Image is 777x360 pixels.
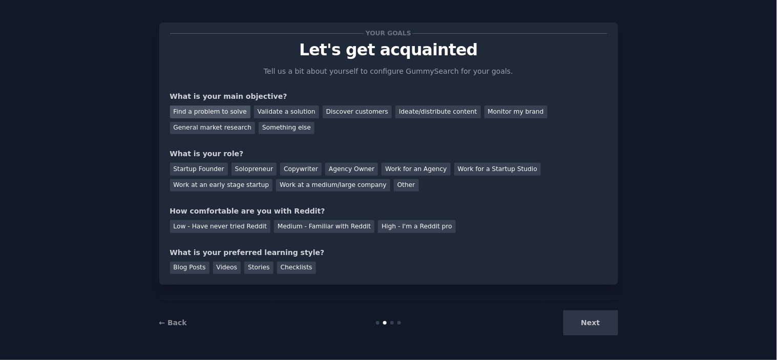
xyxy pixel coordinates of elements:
[213,262,241,274] div: Videos
[244,262,273,274] div: Stories
[364,28,413,39] span: Your goals
[382,163,450,176] div: Work for an Agency
[170,122,256,135] div: General market research
[485,105,548,118] div: Monitor my brand
[378,220,456,233] div: High - I'm a Reddit pro
[276,179,390,192] div: Work at a medium/large company
[277,262,316,274] div: Checklists
[259,122,314,135] div: Something else
[260,66,518,77] p: Tell us a bit about yourself to configure GummySearch for your goals.
[170,247,607,258] div: What is your preferred learning style?
[395,105,480,118] div: Ideate/distribute content
[232,163,277,176] div: Solopreneur
[170,105,250,118] div: Find a problem to solve
[454,163,541,176] div: Work for a Startup Studio
[170,163,228,176] div: Startup Founder
[280,163,322,176] div: Copywriter
[254,105,319,118] div: Validate a solution
[274,220,374,233] div: Medium - Familiar with Reddit
[170,220,270,233] div: Low - Have never tried Reddit
[170,91,607,102] div: What is your main objective?
[394,179,419,192] div: Other
[170,41,607,59] p: Let's get acquainted
[170,179,273,192] div: Work at an early stage startup
[170,262,209,274] div: Blog Posts
[323,105,392,118] div: Discover customers
[325,163,378,176] div: Agency Owner
[159,319,187,327] a: ← Back
[170,206,607,217] div: How comfortable are you with Reddit?
[170,149,607,159] div: What is your role?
